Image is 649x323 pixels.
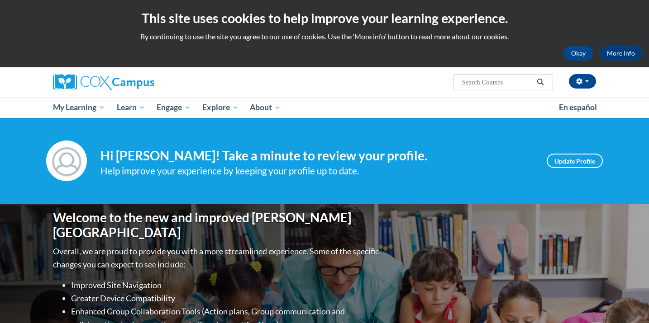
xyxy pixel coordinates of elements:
[7,32,642,42] p: By continuing to use the site you agree to our use of cookies. Use the ‘More info’ button to read...
[202,102,239,113] span: Explore
[111,97,151,118] a: Learn
[613,287,642,316] iframe: Button to launch messaging window
[250,102,281,113] span: About
[53,74,225,90] a: Cox Campus
[71,292,381,305] li: Greater Device Compatibility
[157,102,191,113] span: Engage
[100,164,533,178] div: Help improve your experience by keeping your profile up to date.
[461,77,534,88] input: Search Courses
[559,103,597,112] span: En español
[117,102,145,113] span: Learn
[46,140,87,181] img: Profile Image
[553,98,603,117] a: En español
[600,46,642,61] a: More Info
[534,77,547,88] button: Search
[39,97,610,118] div: Main menu
[53,245,381,271] p: Overall, we are proud to provide you with a more streamlined experience. Some of the specific cha...
[71,279,381,292] li: Improved Site Navigation
[151,97,196,118] a: Engage
[547,154,603,168] a: Update Profile
[100,148,533,164] h4: Hi [PERSON_NAME]! Take a minute to review your profile.
[53,210,381,240] h1: Welcome to the new and improved [PERSON_NAME][GEOGRAPHIC_DATA]
[564,46,593,61] button: Okay
[196,97,244,118] a: Explore
[53,102,105,113] span: My Learning
[569,74,596,89] button: Account Settings
[244,97,287,118] a: About
[47,97,111,118] a: My Learning
[53,74,154,90] img: Cox Campus
[7,9,642,27] h2: This site uses cookies to help improve your learning experience.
